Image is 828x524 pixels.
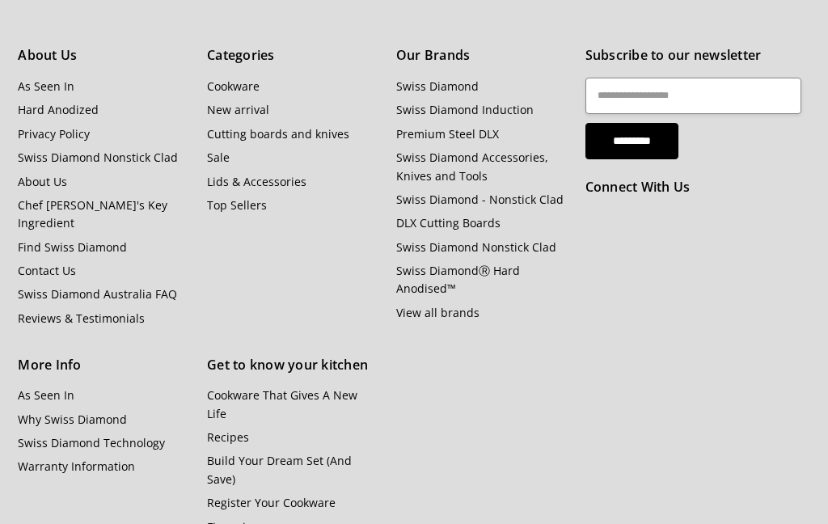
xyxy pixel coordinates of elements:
[396,45,567,66] h5: Our Brands
[207,387,357,420] a: Cookware That Gives A New Life
[396,78,479,94] a: Swiss Diamond
[396,215,501,230] a: DLX Cutting Boards
[18,239,127,255] a: Find Swiss Diamond
[207,429,249,445] a: Recipes
[207,45,378,66] h5: Categories
[18,45,188,66] h5: About Us
[396,263,520,296] a: Swiss DiamondⓇ Hard Anodised™
[18,150,178,165] a: Swiss Diamond Nonstick Clad
[396,192,564,207] a: Swiss Diamond - Nonstick Clad
[207,197,267,213] a: Top Sellers
[207,126,349,142] a: Cutting boards and knives
[207,174,306,189] a: Lids & Accessories
[207,355,378,376] h5: Get to know your kitchen
[585,45,810,66] h5: Subscribe to our newsletter
[18,197,167,230] a: Chef [PERSON_NAME]'s Key Ingredient
[18,311,145,326] a: Reviews & Testimonials
[18,126,90,142] a: Privacy Policy
[18,435,165,450] a: Swiss Diamond Technology
[396,239,556,255] a: Swiss Diamond Nonstick Clad
[18,458,135,474] a: Warranty Information
[585,177,810,198] h5: Connect With Us
[396,305,479,320] a: View all brands
[18,387,74,403] a: As Seen In
[207,102,269,117] a: New arrival
[18,286,177,302] a: Swiss Diamond Australia FAQ
[18,78,74,94] a: As Seen In
[18,102,99,117] a: Hard Anodized
[207,495,336,510] a: Register Your Cookware
[207,150,230,165] a: Sale
[396,102,534,117] a: Swiss Diamond Induction
[18,412,127,427] a: Why Swiss Diamond
[18,263,76,278] a: Contact Us
[396,150,548,183] a: Swiss Diamond Accessories, Knives and Tools
[207,78,260,94] a: Cookware
[396,126,499,142] a: Premium Steel DLX
[18,355,188,376] h5: More Info
[18,174,67,189] a: About Us
[207,453,352,486] a: Build Your Dream Set (And Save)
